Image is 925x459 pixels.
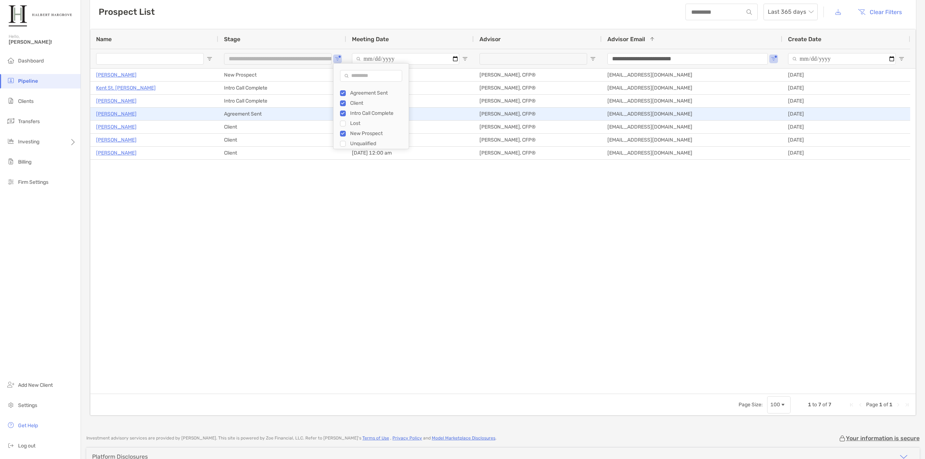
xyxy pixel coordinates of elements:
img: investing icon [7,137,15,146]
div: [DATE] [782,69,910,81]
a: [PERSON_NAME] [96,122,137,131]
img: firm-settings icon [7,177,15,186]
div: Page Size: [739,402,763,408]
span: of [822,402,827,408]
span: [PERSON_NAME]! [9,39,76,45]
span: Billing [18,159,31,165]
div: [DATE] [782,95,910,107]
span: Transfers [18,118,40,125]
div: - [346,134,474,146]
div: [PERSON_NAME], CFP® [474,134,602,146]
span: Advisor Email [607,36,645,43]
button: Open Filter Menu [207,56,212,62]
input: Name Filter Input [96,53,204,65]
div: Page Size [767,396,791,413]
img: logout icon [7,441,15,450]
div: Last Page [904,402,910,408]
div: [DATE] [782,134,910,146]
div: Intro Call Complete [350,110,404,116]
div: [DATE] [782,121,910,133]
div: Next Page [895,402,901,408]
a: [PERSON_NAME] [96,96,137,105]
div: [DATE] [782,147,910,159]
div: Client [350,100,404,106]
div: Client [218,147,346,159]
div: [DATE] 12:00 am [346,95,474,107]
span: 1 [889,402,892,408]
div: [DATE] [782,82,910,94]
div: [PERSON_NAME], CFP® [474,108,602,120]
div: Previous Page [857,402,863,408]
span: Meeting Date [352,36,389,43]
div: Agreement Sent [350,90,404,96]
button: Clear Filters [852,4,907,20]
img: get-help icon [7,421,15,429]
span: Pipeline [18,78,38,84]
span: Stage [224,36,240,43]
span: 1 [808,402,811,408]
div: [DATE] 12:00 am [346,82,474,94]
span: Add New Client [18,382,53,388]
span: 1 [879,402,882,408]
div: [DATE] 12:00 am [346,121,474,133]
div: [DATE] 12:00 am [346,147,474,159]
span: Get Help [18,423,38,429]
div: [PERSON_NAME], CFP® [474,69,602,81]
div: 100 [770,402,780,408]
input: Create Date Filter Input [788,53,896,65]
div: First Page [849,402,855,408]
div: [DATE] [782,108,910,120]
div: Column Filter [333,63,409,149]
span: Dashboard [18,58,44,64]
button: Open Filter Menu [462,56,468,62]
input: Meeting Date Filter Input [352,53,459,65]
p: Your information is secure [846,435,920,442]
img: pipeline icon [7,76,15,85]
div: [PERSON_NAME], CFP® [474,121,602,133]
div: Filter List [334,78,409,149]
span: of [883,402,888,408]
div: Client [218,121,346,133]
a: Model Marketplace Disclosures [432,436,495,441]
div: New Prospect [218,69,346,81]
div: Agreement Sent [218,108,346,120]
div: [DATE] 12:00 am [346,108,474,120]
span: Investing [18,139,39,145]
a: [PERSON_NAME] [96,70,137,79]
span: Create Date [788,36,821,43]
div: [EMAIL_ADDRESS][DOMAIN_NAME] [602,95,782,107]
button: Open Filter Menu [590,56,596,62]
div: Intro Call Complete [218,82,346,94]
input: Search filter values [340,70,402,82]
span: Page [866,402,878,408]
div: New Prospect [350,130,404,137]
span: 7 [818,402,821,408]
button: Open Filter Menu [899,56,904,62]
div: [EMAIL_ADDRESS][DOMAIN_NAME] [602,121,782,133]
div: Client [218,134,346,146]
button: Open Filter Menu [771,56,776,62]
a: [PERSON_NAME] [96,148,137,157]
div: [EMAIL_ADDRESS][DOMAIN_NAME] [602,108,782,120]
img: transfers icon [7,117,15,125]
span: Firm Settings [18,179,48,185]
img: settings icon [7,400,15,409]
span: Last 365 days [768,4,813,20]
a: Kent St. [PERSON_NAME] [96,83,156,92]
div: [PERSON_NAME], CFP® [474,147,602,159]
button: Open Filter Menu [335,56,340,62]
img: add_new_client icon [7,380,15,389]
div: [EMAIL_ADDRESS][DOMAIN_NAME] [602,69,782,81]
span: Settings [18,402,37,408]
img: dashboard icon [7,56,15,65]
div: Intro Call Complete [218,95,346,107]
p: Investment advisory services are provided by [PERSON_NAME] . This site is powered by Zoe Financia... [86,436,496,441]
a: [PERSON_NAME] [96,135,137,144]
span: to [812,402,817,408]
span: Log out [18,443,35,449]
